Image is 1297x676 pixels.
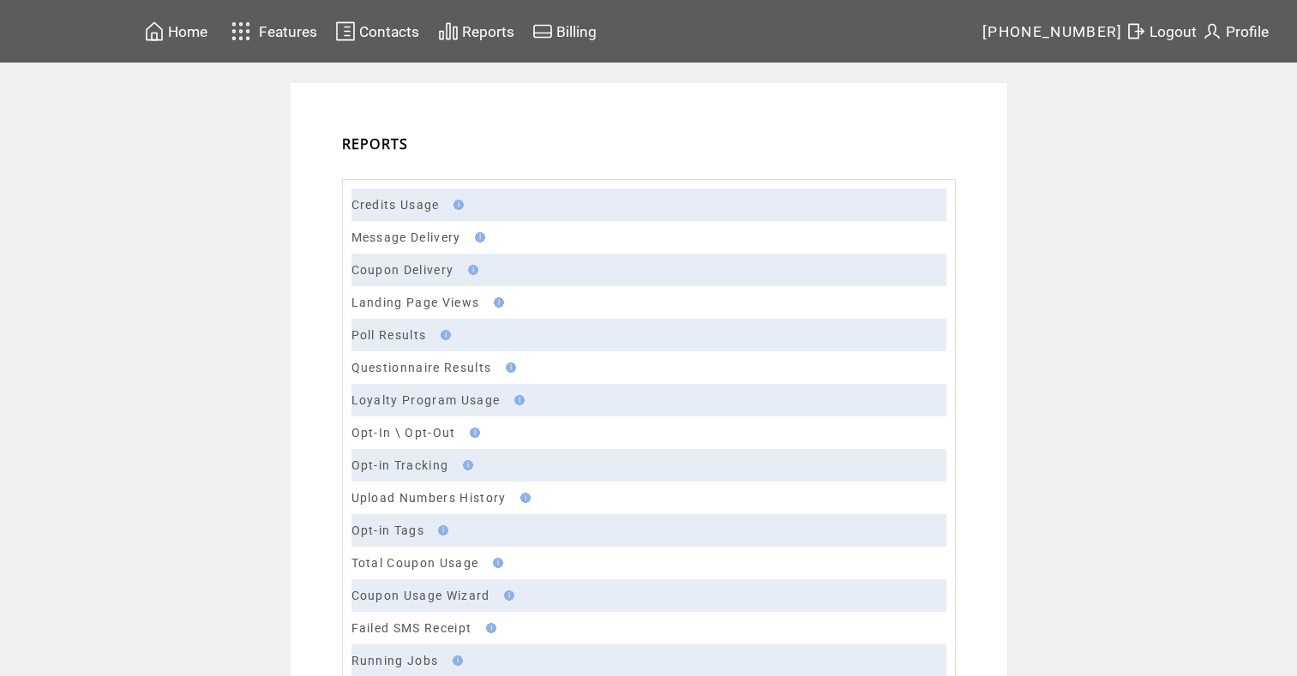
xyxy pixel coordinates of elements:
a: Total Coupon Usage [351,556,479,570]
img: help.gif [501,362,516,373]
a: Questionnaire Results [351,361,492,374]
a: Logout [1123,18,1199,45]
a: Coupon Usage Wizard [351,589,490,602]
img: profile.svg [1202,21,1222,42]
span: Billing [556,23,597,40]
span: REPORTS [342,135,409,153]
img: help.gif [509,395,525,405]
span: Logout [1150,23,1197,40]
img: contacts.svg [335,21,356,42]
a: Opt-in Tracking [351,458,449,472]
img: help.gif [433,525,448,535]
a: Reports [435,18,517,45]
img: help.gif [463,265,478,275]
img: home.svg [144,21,165,42]
a: Coupon Delivery [351,263,454,277]
span: [PHONE_NUMBER] [982,23,1123,40]
a: Credits Usage [351,198,440,212]
a: Opt-In \ Opt-Out [351,426,456,440]
a: Contacts [333,18,422,45]
img: exit.svg [1126,21,1146,42]
span: Reports [462,23,514,40]
img: help.gif [470,232,485,242]
img: help.gif [458,460,473,470]
img: help.gif [489,297,504,308]
a: Opt-in Tags [351,523,425,537]
a: Landing Page Views [351,296,480,309]
a: Upload Numbers History [351,491,507,505]
img: help.gif [488,558,503,568]
img: help.gif [499,590,514,601]
a: Billing [530,18,599,45]
a: Message Delivery [351,230,461,244]
a: Poll Results [351,328,427,342]
img: help.gif [448,200,464,210]
span: Features [259,23,317,40]
span: Contacts [359,23,419,40]
img: help.gif [515,493,531,503]
a: Features [224,15,321,48]
a: Failed SMS Receipt [351,621,472,635]
img: help.gif [481,623,496,633]
img: help.gif [447,655,463,666]
a: Home [141,18,210,45]
img: chart.svg [438,21,459,42]
a: Running Jobs [351,654,439,667]
span: Profile [1226,23,1269,40]
img: features.svg [226,17,256,45]
img: help.gif [435,330,451,340]
a: Profile [1199,18,1271,45]
img: help.gif [465,428,480,438]
span: Home [168,23,207,40]
img: creidtcard.svg [532,21,553,42]
a: Loyalty Program Usage [351,393,501,407]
